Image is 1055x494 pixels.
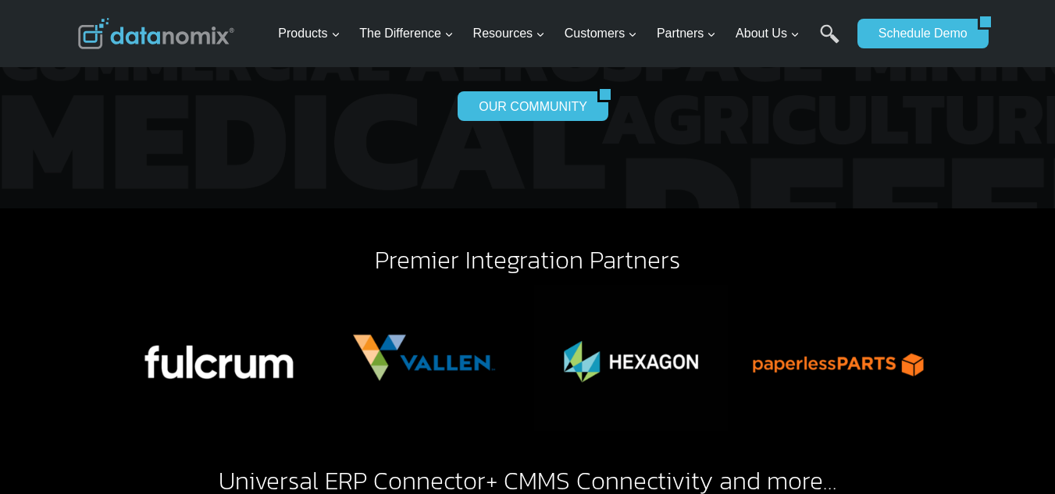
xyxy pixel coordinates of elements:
span: Resources [473,23,545,44]
span: About Us [736,23,800,44]
h2: Premier Integration Partners [78,247,978,272]
img: Datanomix + Hexagon Manufacturing Intelligence [534,285,728,430]
a: Terms [175,348,198,359]
div: Photo Gallery Carousel [120,285,936,430]
span: State/Region [351,193,412,207]
iframe: Popup CTA [8,218,258,486]
img: Datanomix [78,18,234,49]
a: Search [820,24,839,59]
span: Customers [565,23,637,44]
span: Last Name [351,1,401,15]
nav: Primary Navigation [272,9,850,59]
div: 2 of 6 [327,285,521,430]
div: 3 of 6 [534,285,728,430]
img: Datanomix + Vallen [327,285,521,430]
span: Phone number [351,65,422,79]
div: 4 of 6 [741,285,935,430]
span: Partners [657,23,716,44]
img: Datanomix + Paperless Parts [741,285,935,430]
span: The Difference [359,23,454,44]
span: Products [278,23,340,44]
a: OUR COMMUNITY [458,91,597,121]
h2: + CMMS Connectivity and more… [78,468,978,493]
a: Schedule Demo [857,19,978,48]
a: Privacy Policy [212,348,263,359]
